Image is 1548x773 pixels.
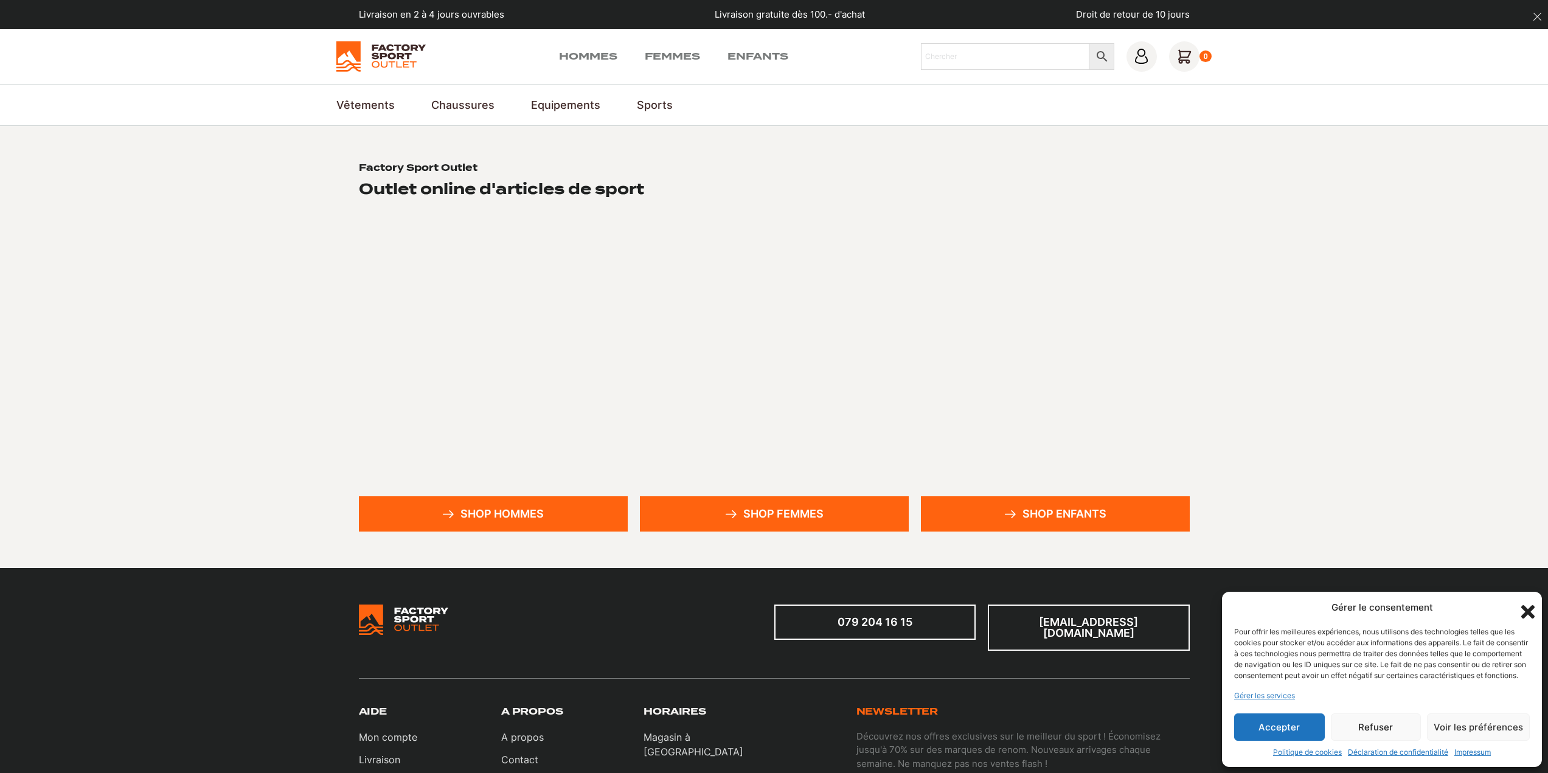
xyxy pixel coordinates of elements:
a: Mon compte [359,730,417,744]
a: [EMAIL_ADDRESS][DOMAIN_NAME] [988,605,1190,651]
a: Déclaration de confidentialité [1348,747,1448,758]
a: A propos [501,730,544,744]
p: Livraison gratuite dès 100.- d'achat [715,8,865,22]
a: Chaussures [431,97,495,113]
a: 079 204 16 15 [774,605,976,640]
h2: Outlet online d'articles de sport [359,179,644,198]
a: Contact [501,752,544,767]
p: Livraison en 2 à 4 jours ouvrables [359,8,504,22]
p: Magasin à [GEOGRAPHIC_DATA] [644,730,774,759]
h1: Factory Sport Outlet [359,162,477,175]
h3: A propos [501,706,563,718]
a: Gérer les services [1234,690,1295,701]
a: Shop femmes [640,496,909,532]
a: Hommes [559,49,617,64]
a: Vêtements [336,97,395,113]
button: Voir les préférences [1427,713,1530,741]
button: Refuser [1331,713,1421,741]
a: Shop enfants [921,496,1190,532]
h3: Horaires [644,706,706,718]
a: Femmes [645,49,700,64]
button: dismiss [1527,6,1548,27]
a: Politique de cookies [1273,747,1342,758]
a: Shop hommes [359,496,628,532]
a: Livraison [359,752,417,767]
input: Chercher [921,43,1089,70]
div: Pour offrir les meilleures expériences, nous utilisons des technologies telles que les cookies po... [1234,626,1529,681]
div: 0 [1199,50,1212,63]
img: Bricks Woocommerce Starter [359,605,448,635]
div: Gérer le consentement [1331,601,1433,615]
a: Sports [637,97,673,113]
p: Découvrez nos offres exclusives sur le meilleur du sport ! Économisez jusqu'à 70% sur des marques... [856,730,1190,771]
p: Droit de retour de 10 jours [1076,8,1190,22]
a: Enfants [727,49,788,64]
h3: Newsletter [856,706,939,718]
h3: Aide [359,706,387,718]
button: Accepter [1234,713,1325,741]
a: Impressum [1454,747,1491,758]
a: Equipements [531,97,600,113]
div: Fermer la boîte de dialogue [1518,601,1530,614]
img: Factory Sport Outlet [336,41,426,72]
